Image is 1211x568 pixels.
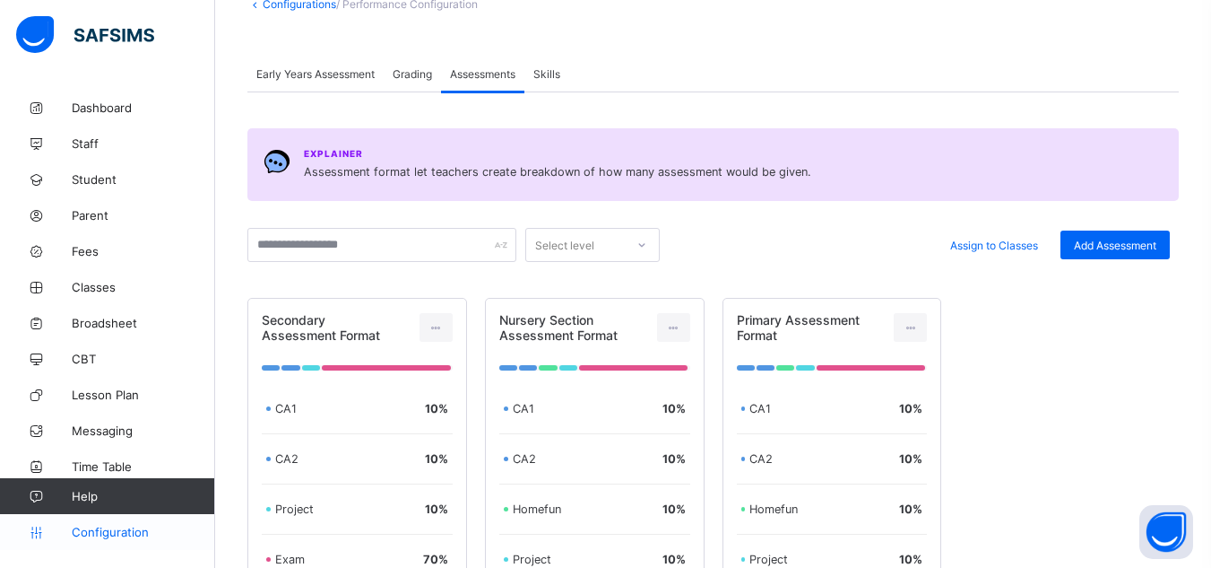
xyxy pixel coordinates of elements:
img: Chat.054c5d80b312491b9f15f6fadeacdca6.svg [264,148,290,175]
span: Nursery Section Assessment Format [499,312,618,343]
span: 10 % [662,502,686,516]
span: Project [749,553,788,566]
div: Select level [535,228,594,262]
span: Primary Assessment Format [737,312,860,343]
span: Grading [393,67,432,81]
span: Secondary Assessment Format [262,312,380,343]
span: Broadsheet [72,316,215,330]
span: 10 % [662,553,686,566]
span: Staff [72,136,215,151]
span: 10 % [425,502,448,516]
span: 10 % [899,402,922,415]
span: Parent [72,208,215,223]
span: Student [72,172,215,187]
span: 10 % [662,452,686,466]
span: Homefun [749,502,798,516]
span: CBT [72,352,215,366]
span: CA2 [513,452,536,466]
span: Assessments [450,67,515,81]
span: CA1 [275,402,297,415]
span: Configuration [72,525,214,539]
span: Skills [533,67,560,81]
span: Help [72,489,214,503]
span: CA1 [513,402,534,415]
span: 10 % [662,402,686,415]
span: Homefun [513,502,561,516]
span: Dashboard [72,100,215,115]
span: Add Assessment [1074,239,1156,252]
span: CA2 [275,452,298,466]
span: Classes [72,280,215,294]
span: 10 % [899,502,922,516]
span: 10 % [425,402,448,415]
span: 10 % [425,452,448,466]
button: Open asap [1139,505,1193,559]
span: CA1 [749,402,771,415]
span: Fees [72,244,215,258]
span: 10 % [899,452,922,466]
span: 70 % [423,553,448,566]
span: CA2 [749,452,773,466]
span: Lesson Plan [72,388,215,402]
span: Explainer [304,148,363,159]
span: Time Table [72,459,215,474]
span: Project [275,502,314,516]
span: 10 % [899,553,922,566]
span: Early Years Assessment [256,67,375,81]
span: Project [513,553,551,566]
span: Messaging [72,424,215,438]
span: Exam [275,553,305,566]
img: safsims [16,16,154,54]
span: Assign to Classes [950,239,1038,252]
span: Assessment format let teachers create breakdown of how many assessment would be given. [304,163,811,181]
